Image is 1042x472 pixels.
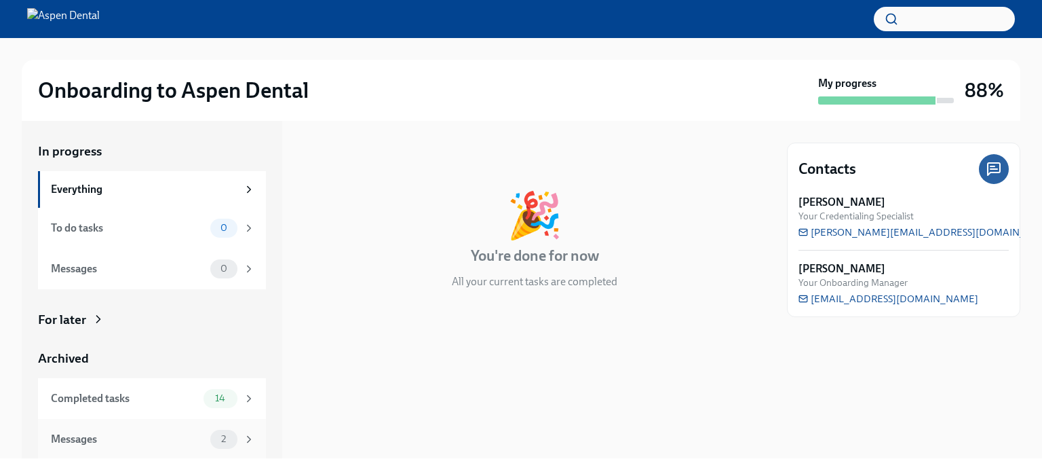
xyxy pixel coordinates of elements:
[38,350,266,367] a: Archived
[38,419,266,460] a: Messages2
[51,182,237,197] div: Everything
[507,193,562,238] div: 🎉
[38,378,266,419] a: Completed tasks14
[38,171,266,208] a: Everything
[38,249,266,289] a: Messages0
[212,264,235,274] span: 0
[38,143,266,160] a: In progress
[798,276,908,289] span: Your Onboarding Manager
[27,8,100,30] img: Aspen Dental
[51,221,205,236] div: To do tasks
[38,311,266,329] a: For later
[798,261,885,276] strong: [PERSON_NAME]
[51,261,205,276] div: Messages
[298,143,362,160] div: In progress
[213,434,234,444] span: 2
[207,393,233,403] span: 14
[965,78,1004,103] h3: 88%
[452,274,617,289] p: All your current tasks are completed
[798,195,885,210] strong: [PERSON_NAME]
[51,391,198,406] div: Completed tasks
[471,246,599,266] h4: You're done for now
[818,76,876,91] strong: My progress
[798,292,978,306] a: [EMAIL_ADDRESS][DOMAIN_NAME]
[51,432,205,447] div: Messages
[38,77,309,104] h2: Onboarding to Aspen Dental
[798,210,914,223] span: Your Credentialing Specialist
[212,223,235,233] span: 0
[38,208,266,249] a: To do tasks0
[38,311,86,329] div: For later
[798,159,856,179] h4: Contacts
